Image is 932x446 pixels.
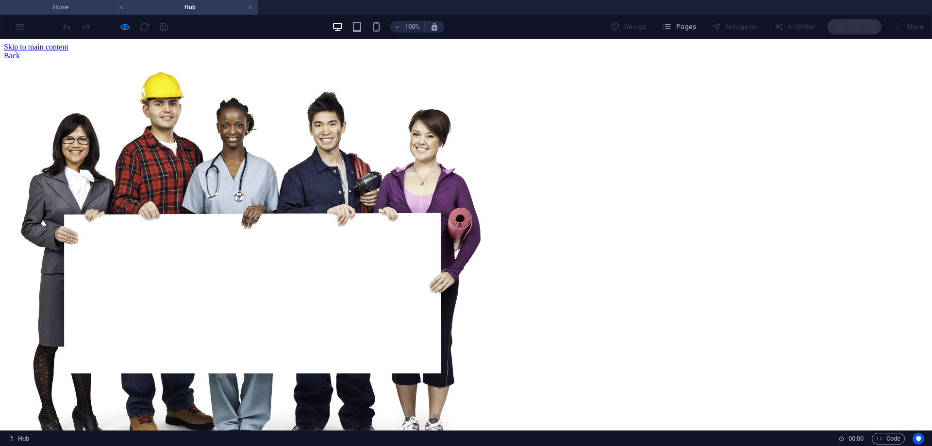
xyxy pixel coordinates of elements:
[838,433,864,445] h6: Session time
[872,433,905,445] button: Code
[855,435,857,442] span: :
[913,433,924,445] button: Usercentrics
[849,433,864,445] span: 00 00
[876,433,900,445] span: Code
[4,4,68,12] a: Skip to main content
[405,21,420,33] h6: 100%
[607,19,651,34] div: Design (Ctrl+Alt+Y)
[129,2,258,13] h4: Hub
[430,22,439,31] i: On resize automatically adjust zoom level to fit chosen device.
[8,433,29,445] a: Click to cancel selection. Double-click to open Pages
[662,22,696,32] span: Pages
[658,19,700,34] button: Pages
[390,21,425,33] button: 100%
[119,21,131,33] button: Click here to leave preview mode and continue editing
